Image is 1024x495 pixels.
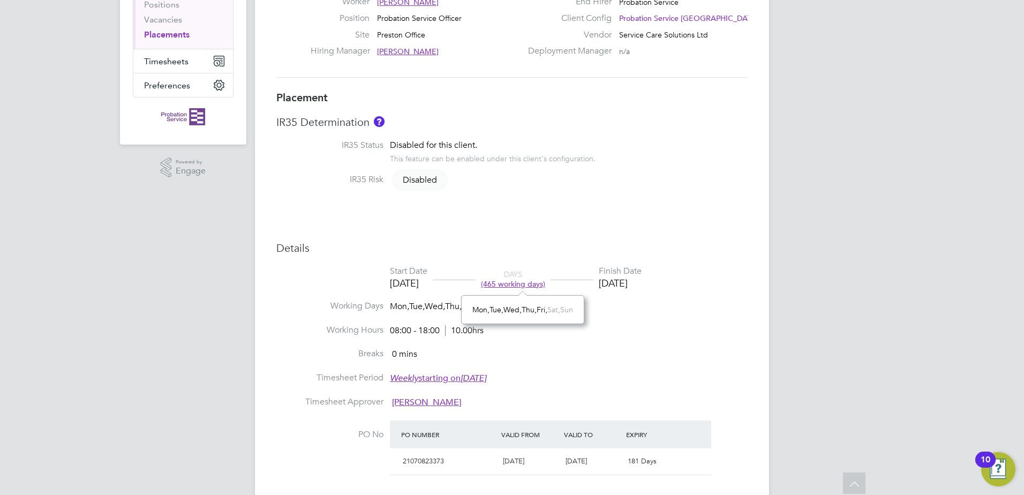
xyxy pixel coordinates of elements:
[628,456,657,466] span: 181 Days
[390,325,484,336] div: 08:00 - 18:00
[503,456,524,466] span: [DATE]
[981,452,1015,486] button: Open Resource Center, 10 new notifications
[311,13,370,24] label: Position
[499,425,561,444] div: Valid From
[461,373,486,384] em: [DATE]
[144,14,182,25] a: Vacancies
[547,305,560,314] span: Sat,
[392,397,461,408] span: [PERSON_NAME]
[503,305,522,314] span: Wed,
[390,373,418,384] em: Weekly
[403,456,444,466] span: 21070823373
[161,157,206,178] a: Powered byEngage
[377,47,439,56] span: [PERSON_NAME]
[276,241,748,255] h3: Details
[276,348,383,359] label: Breaks
[390,140,477,151] span: Disabled for this client.
[374,116,385,127] button: About IR35
[390,373,486,384] span: starting on
[276,429,383,440] label: PO No
[377,30,425,40] span: Preston Office
[409,301,425,312] span: Tue,
[276,396,383,408] label: Timesheet Approver
[619,47,630,56] span: n/a
[566,456,587,466] span: [DATE]
[276,174,383,185] label: IR35 Risk
[476,269,551,289] div: DAYS
[560,305,573,314] span: Sun
[133,73,233,97] button: Preferences
[522,46,612,57] label: Deployment Manager
[390,301,409,312] span: Mon,
[276,140,383,151] label: IR35 Status
[392,349,417,359] span: 0 mins
[390,277,427,289] div: [DATE]
[561,425,624,444] div: Valid To
[276,325,383,336] label: Working Hours
[176,157,206,167] span: Powered by
[599,277,642,289] div: [DATE]
[390,266,427,277] div: Start Date
[445,301,462,312] span: Thu,
[481,279,545,289] span: (465 working days)
[276,301,383,312] label: Working Days
[425,301,445,312] span: Wed,
[133,49,233,73] button: Timesheets
[311,46,370,57] label: Hiring Manager
[144,56,189,66] span: Timesheets
[599,266,642,277] div: Finish Date
[522,29,612,41] label: Vendor
[472,305,490,314] span: Mon,
[276,372,383,384] label: Timesheet Period
[144,29,190,40] a: Placements
[619,30,708,40] span: Service Care Solutions Ltd
[133,108,234,125] a: Go to home page
[377,13,462,23] span: Probation Service Officer
[390,151,596,163] div: This feature can be enabled under this client's configuration.
[398,425,499,444] div: PO Number
[522,305,537,314] span: Thu,
[392,169,448,191] span: Disabled
[161,108,205,125] img: probationservice-logo-retina.png
[144,80,190,91] span: Preferences
[522,13,612,24] label: Client Config
[176,167,206,176] span: Engage
[619,13,758,23] span: Probation Service [GEOGRAPHIC_DATA]
[623,425,686,444] div: Expiry
[311,29,370,41] label: Site
[445,325,484,336] span: 10.00hrs
[276,115,748,129] h3: IR35 Determination
[537,305,547,314] span: Fri,
[490,305,503,314] span: Tue,
[276,91,328,104] b: Placement
[981,460,990,474] div: 10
